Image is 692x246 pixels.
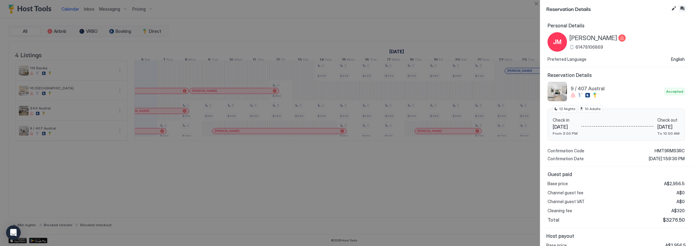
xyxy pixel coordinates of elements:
span: A$320 [671,208,685,213]
span: A$0 [676,190,685,196]
span: To 10:00 AM [657,131,680,136]
span: 12 Nights [559,106,576,112]
span: Channel guest VAT [548,199,585,204]
div: listing image [548,82,567,101]
span: Accepted [666,89,683,94]
span: 9 / 407 Austral [571,85,662,92]
span: Host payout [546,233,686,239]
button: Inbox [679,5,686,12]
span: JM [553,37,562,47]
span: 61478106869 [576,44,603,50]
span: Base price [548,181,568,186]
span: [DATE] [657,124,680,130]
span: Cleaning fee [548,208,572,213]
span: Check out [657,117,680,123]
span: HMT9RMS3RC [655,148,685,154]
span: [PERSON_NAME] [569,34,617,42]
span: A$0 [676,199,685,204]
span: From 3:00 PM [553,131,578,136]
span: Personal Details [548,23,685,29]
span: Preferred Language [548,57,586,62]
span: Total [548,217,559,223]
span: Check in [553,117,578,123]
span: Reservation Details [548,72,685,78]
span: English [671,57,685,62]
div: Open Intercom Messenger [6,225,21,240]
span: A$2,956.5 [664,181,685,186]
span: $3276.50 [663,217,685,223]
span: [DATE] [553,124,578,130]
span: Confirmation Code [548,148,584,154]
span: Reservation Details [546,5,669,12]
span: Channel guest fee [548,190,583,196]
span: Guest paid [548,171,685,177]
span: 10 Adults [585,106,601,112]
button: Edit reservation [670,5,677,12]
span: Confirmation Date [548,156,584,161]
span: [DATE] 1:59:30 PM [649,156,685,161]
